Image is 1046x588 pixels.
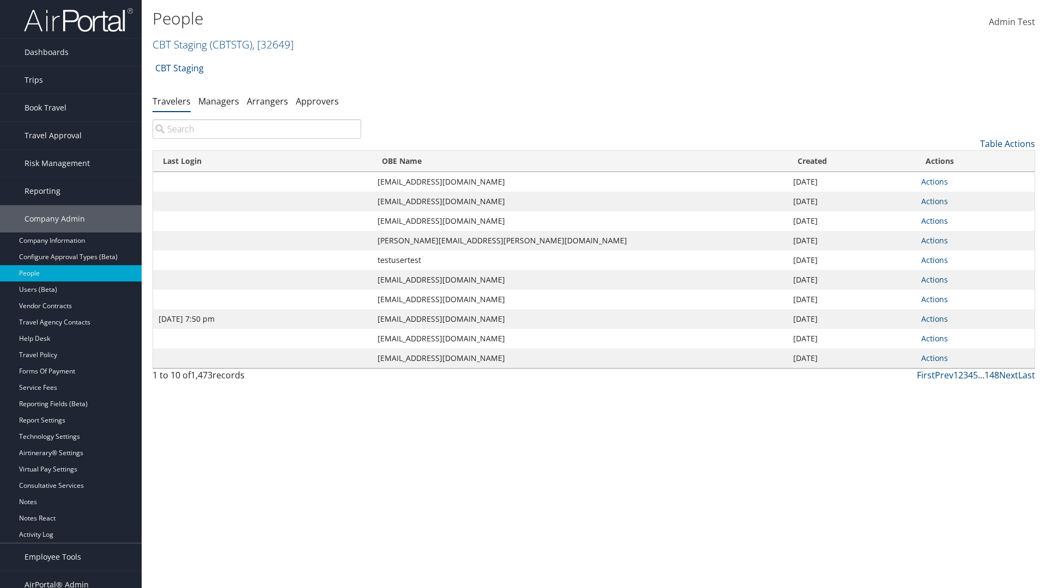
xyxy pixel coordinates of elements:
a: Travelers [153,95,191,107]
a: 2 [958,369,963,381]
a: Actions [921,314,948,324]
a: 1 [953,369,958,381]
span: Risk Management [25,150,90,177]
td: [EMAIL_ADDRESS][DOMAIN_NAME] [372,309,788,329]
a: Last [1018,369,1035,381]
span: , [ 32649 ] [252,37,294,52]
a: Admin Test [989,5,1035,39]
a: Managers [198,95,239,107]
span: 1,473 [191,369,212,381]
td: [DATE] [788,172,916,192]
a: Actions [921,274,948,285]
img: airportal-logo.png [24,7,133,33]
td: [DATE] [788,348,916,368]
th: OBE Name: activate to sort column ascending [372,151,788,172]
a: Actions [921,196,948,206]
a: Actions [921,216,948,226]
a: First [917,369,935,381]
th: Last Login: activate to sort column ascending [153,151,372,172]
td: [PERSON_NAME][EMAIL_ADDRESS][PERSON_NAME][DOMAIN_NAME] [372,231,788,250]
span: Book Travel [25,94,66,121]
a: Actions [921,235,948,246]
td: [DATE] [788,250,916,270]
td: [DATE] [788,309,916,329]
span: Dashboards [25,39,69,66]
a: Actions [921,255,948,265]
span: Company Admin [25,205,85,232]
a: Actions [921,176,948,187]
a: Arrangers [247,95,288,107]
h1: People [153,7,741,30]
input: Search [153,119,361,139]
td: [DATE] [788,329,916,348]
td: [DATE] [788,231,916,250]
a: CBT Staging [153,37,294,52]
th: Actions [916,151,1035,172]
td: [DATE] [788,290,916,309]
div: 1 to 10 of records [153,369,361,387]
a: 3 [963,369,968,381]
th: Created: activate to sort column ascending [788,151,916,172]
a: Actions [921,294,948,304]
a: Prev [935,369,953,381]
a: Next [999,369,1018,381]
td: [EMAIL_ADDRESS][DOMAIN_NAME] [372,270,788,290]
td: [EMAIL_ADDRESS][DOMAIN_NAME] [372,329,788,348]
td: [DATE] [788,270,916,290]
span: ( CBTSTG ) [210,37,252,52]
span: Trips [25,66,43,94]
a: Actions [921,353,948,363]
span: Travel Approval [25,122,82,149]
span: Admin Test [989,16,1035,28]
a: Table Actions [980,138,1035,150]
td: [EMAIL_ADDRESS][DOMAIN_NAME] [372,348,788,368]
a: 148 [984,369,999,381]
td: [DATE] [788,211,916,231]
span: Employee Tools [25,543,81,571]
td: [DATE] [788,192,916,211]
td: [EMAIL_ADDRESS][DOMAIN_NAME] [372,290,788,309]
a: 5 [973,369,978,381]
a: Approvers [296,95,339,107]
td: [EMAIL_ADDRESS][DOMAIN_NAME] [372,211,788,231]
a: 4 [968,369,973,381]
td: [EMAIL_ADDRESS][DOMAIN_NAME] [372,192,788,211]
a: CBT Staging [155,57,204,79]
span: Reporting [25,177,60,205]
td: [DATE] 7:50 pm [153,309,372,329]
a: Actions [921,333,948,344]
span: … [978,369,984,381]
td: [EMAIL_ADDRESS][DOMAIN_NAME] [372,172,788,192]
td: testusertest [372,250,788,270]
